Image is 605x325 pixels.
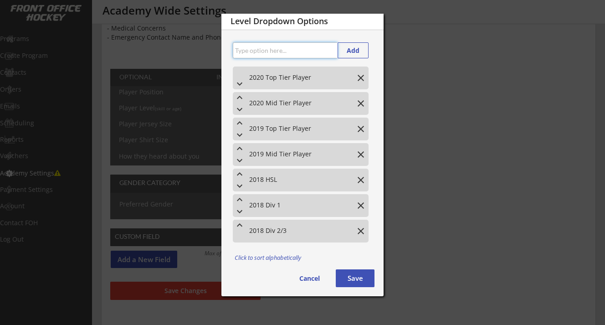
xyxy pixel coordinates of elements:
button: close [355,149,366,160]
button: keyboard_arrow_up [233,194,246,205]
button: close [355,124,366,134]
button: Save [336,269,374,287]
div: 2020 Top Tier Player [249,73,355,83]
div: 2018 Div 1 [249,201,355,210]
button: close [355,72,366,83]
button: keyboard_arrow_down [233,104,246,115]
button: keyboard_arrow_up [233,169,246,180]
button: keyboard_arrow_up [233,220,246,231]
div: 2018 Div 2/3 [249,227,355,236]
button: keyboard_arrow_up [233,92,246,103]
div: 2019 Mid Tier Player [249,150,355,159]
div: Click to sort alphabetically [235,253,308,262]
button: keyboard_arrow_down [233,78,246,89]
button: keyboard_arrow_down [233,129,246,140]
button: Cancel [290,269,329,287]
div: 2018 HSL [249,175,355,185]
button: close [355,200,366,211]
button: Add [338,42,369,58]
button: close [355,98,366,109]
button: keyboard_arrow_up [233,143,246,154]
button: close [355,226,366,237]
button: close [355,175,366,186]
input: Type option here... [233,42,338,58]
button: keyboard_arrow_down [233,155,246,166]
div: 2019 Top Tier Player [249,124,355,134]
div: 2020 Mid Tier Player [249,99,355,108]
button: keyboard_arrow_down [233,181,246,191]
button: keyboard_arrow_down [233,206,246,217]
div: Level Dropdown Options [231,17,374,25]
button: keyboard_arrow_up [233,118,246,129]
